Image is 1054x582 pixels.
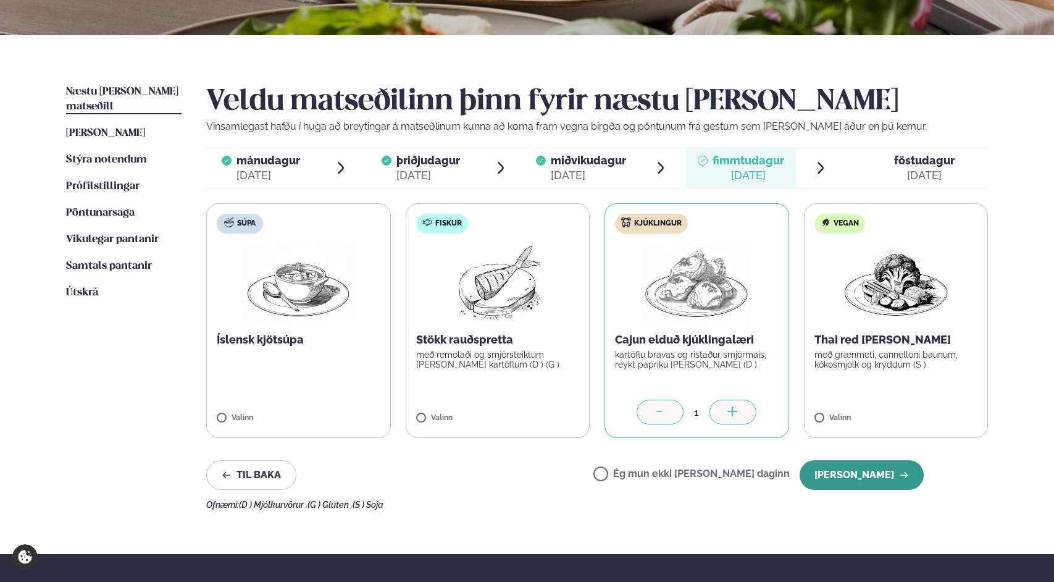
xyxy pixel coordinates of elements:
[66,154,147,165] span: Stýra notendum
[615,332,779,347] p: Cajun elduð kjúklingalæri
[615,350,779,369] p: kartöflu bravas og ristaður smjörmaís, reykt papriku [PERSON_NAME] (D )
[551,168,626,183] div: [DATE]
[634,219,682,229] span: Kjúklingur
[814,350,978,369] p: með grænmeti, cannelloni baunum, kókosmjólk og kryddum (S )
[66,259,152,274] a: Samtals pantanir
[66,126,145,141] a: [PERSON_NAME]
[713,168,784,183] div: [DATE]
[236,168,300,183] div: [DATE]
[66,232,159,247] a: Vikulegar pantanir
[353,500,383,510] span: (S ) Soja
[713,154,784,167] span: fimmtudagur
[551,154,626,167] span: miðvikudagur
[236,154,300,167] span: mánudagur
[66,285,98,300] a: Útskrá
[66,234,159,245] span: Vikulegar pantanir
[621,217,631,227] img: chicken.svg
[66,128,145,138] span: [PERSON_NAME]
[894,168,955,183] div: [DATE]
[396,154,460,167] span: þriðjudagur
[642,243,751,323] img: Chicken-thighs.png
[206,500,988,510] div: Ofnæmi:
[206,119,988,134] p: Vinsamlegast hafðu í huga að breytingar á matseðlinum kunna að koma fram vegna birgða og pöntunum...
[239,500,307,510] span: (D ) Mjólkurvörur ,
[307,500,353,510] span: (G ) Glúten ,
[422,217,432,227] img: fish.svg
[435,219,462,229] span: Fiskur
[684,405,709,420] div: 1
[66,208,135,218] span: Pöntunarsaga
[217,332,380,347] p: Íslensk kjötsúpa
[842,243,950,323] img: Vegan.png
[834,219,859,229] span: Vegan
[66,85,182,114] a: Næstu [PERSON_NAME] matseðill
[443,243,552,323] img: Fish.png
[894,154,955,167] span: föstudagur
[416,332,580,347] p: Stökk rauðspretta
[821,217,830,227] img: Vegan.svg
[396,168,460,183] div: [DATE]
[66,181,140,192] span: Prófílstillingar
[66,153,147,167] a: Stýra notendum
[237,219,256,229] span: Súpa
[12,544,38,570] a: Cookie settings
[206,85,988,119] h2: Veldu matseðilinn þinn fyrir næstu [PERSON_NAME]
[814,332,978,347] p: Thai red [PERSON_NAME]
[66,287,98,298] span: Útskrá
[416,350,580,369] p: með remolaði og smjörsteiktum [PERSON_NAME] kartöflum (D ) (G )
[66,206,135,221] a: Pöntunarsaga
[66,179,140,194] a: Prófílstillingar
[244,243,353,323] img: Soup.png
[66,86,178,112] span: Næstu [PERSON_NAME] matseðill
[206,460,296,490] button: Til baka
[224,217,234,227] img: soup.svg
[66,261,152,271] span: Samtals pantanir
[800,460,924,490] button: [PERSON_NAME]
